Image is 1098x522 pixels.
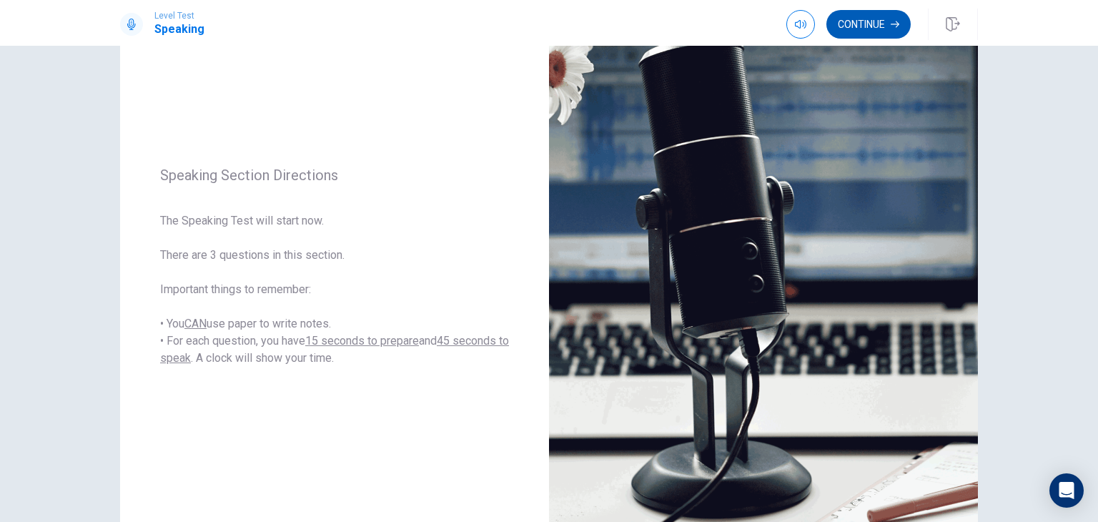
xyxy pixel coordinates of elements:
[305,334,419,348] u: 15 seconds to prepare
[160,167,509,184] span: Speaking Section Directions
[1049,473,1084,508] div: Open Intercom Messenger
[826,10,911,39] button: Continue
[184,317,207,330] u: CAN
[160,212,509,367] span: The Speaking Test will start now. There are 3 questions in this section. Important things to reme...
[154,11,204,21] span: Level Test
[154,21,204,38] h1: Speaking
